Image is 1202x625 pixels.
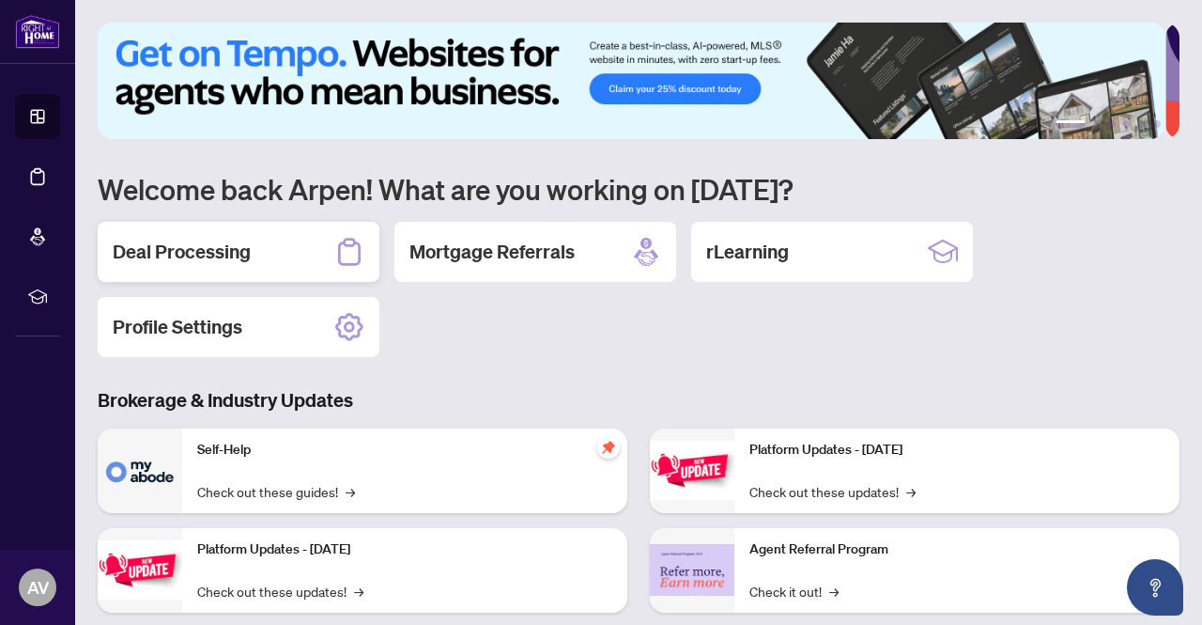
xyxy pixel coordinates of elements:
img: Platform Updates - June 23, 2025 [650,441,734,500]
img: logo [15,14,60,49]
button: 5 [1138,120,1146,128]
img: Slide 0 [98,23,1165,139]
h3: Brokerage & Industry Updates [98,387,1179,414]
img: Platform Updates - September 16, 2025 [98,540,182,600]
a: Check out these guides!→ [197,481,355,502]
p: Agent Referral Program [749,539,1164,560]
button: 4 [1123,120,1131,128]
img: Self-Help [98,429,182,513]
h1: Welcome back Arpen! What are you working on [DATE]? [98,171,1179,207]
button: 6 [1153,120,1161,128]
h2: Mortgage Referrals [409,239,575,265]
span: → [829,581,839,602]
p: Platform Updates - [DATE] [197,539,612,560]
a: Check it out!→ [749,581,839,602]
a: Check out these updates!→ [749,481,916,502]
h2: rLearning [706,239,789,265]
button: Open asap [1127,559,1183,616]
h2: Profile Settings [113,314,242,340]
p: Platform Updates - [DATE] [749,440,1164,461]
a: Check out these updates!→ [197,581,363,602]
p: Self-Help [197,440,612,461]
img: Agent Referral Program [650,544,734,596]
span: → [354,581,363,602]
button: 2 [1093,120,1101,128]
span: AV [27,574,49,601]
button: 1 [1056,120,1086,128]
span: pushpin [597,436,620,459]
span: → [346,481,355,502]
button: 3 [1108,120,1116,128]
h2: Deal Processing [113,239,251,265]
span: → [906,481,916,502]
